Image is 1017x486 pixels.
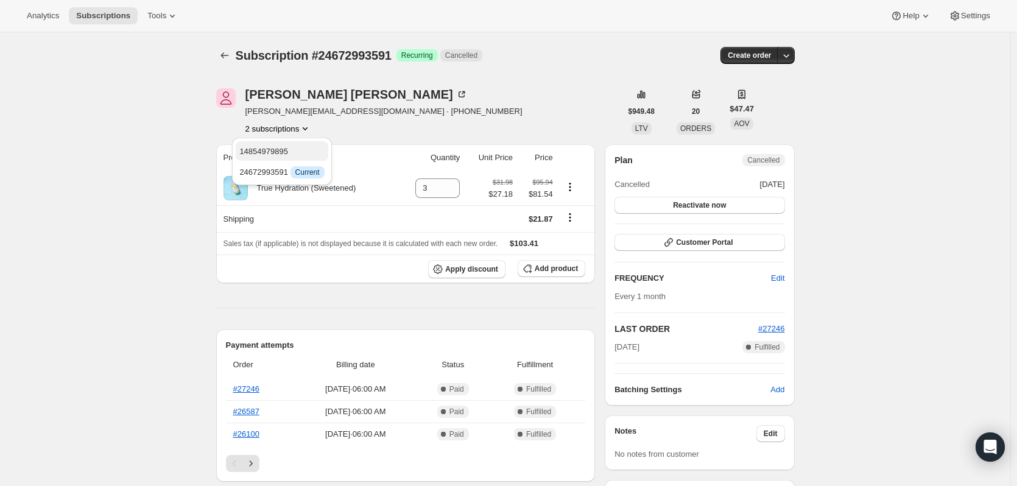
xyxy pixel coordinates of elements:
button: Reactivate now [614,197,784,214]
span: Edit [771,272,784,284]
span: $21.87 [529,214,553,224]
span: Subscription #24672993591 [236,49,392,62]
span: 20 [692,107,700,116]
span: $949.48 [628,107,655,116]
span: Fulfilled [526,429,551,439]
h3: Notes [614,425,756,442]
button: $949.48 [621,103,662,120]
button: #27246 [758,323,784,335]
span: Settings [961,11,990,21]
span: Create order [728,51,771,60]
a: #26587 [233,407,259,416]
span: $27.18 [488,188,513,200]
small: $31.98 [493,178,513,186]
span: [DATE] [614,341,639,353]
span: Paid [449,384,464,394]
span: Help [903,11,919,21]
button: Next [242,455,259,472]
h2: Plan [614,154,633,166]
span: No notes from customer [614,449,699,459]
button: 20 [684,103,707,120]
span: Fulfillment [492,359,578,371]
span: Add product [535,264,578,273]
span: Every 1 month [614,292,666,301]
span: Fulfilled [526,384,551,394]
span: Jeff Fluck [216,88,236,108]
th: Quantity [398,144,464,171]
span: [PERSON_NAME][EMAIL_ADDRESS][DOMAIN_NAME] · [PHONE_NUMBER] [245,105,523,118]
span: Current [295,167,320,177]
span: Billing date [297,359,413,371]
button: Analytics [19,7,66,24]
h2: FREQUENCY [614,272,771,284]
span: Analytics [27,11,59,21]
nav: Pagination [226,455,586,472]
span: [DATE] · 06:00 AM [297,383,413,395]
h2: LAST ORDER [614,323,758,335]
button: Edit [764,269,792,288]
span: $81.54 [520,188,553,200]
button: Apply discount [428,260,505,278]
span: Fulfilled [755,342,779,352]
span: Recurring [401,51,433,60]
span: Cancelled [445,51,477,60]
img: product img [223,176,248,200]
div: Open Intercom Messenger [976,432,1005,462]
h6: Batching Settings [614,384,770,396]
a: #26100 [233,429,259,438]
span: ORDERS [680,124,711,133]
button: Create order [720,47,778,64]
th: Order [226,351,294,378]
h2: Payment attempts [226,339,586,351]
span: $103.41 [510,239,538,248]
button: Subscriptions [216,47,233,64]
button: Subscriptions [69,7,138,24]
span: Fulfilled [526,407,551,417]
a: #27246 [758,324,784,333]
button: Help [883,7,938,24]
span: Cancelled [747,155,779,165]
button: 14854979895 [236,141,328,161]
th: Unit Price [463,144,516,171]
span: Paid [449,429,464,439]
span: Subscriptions [76,11,130,21]
th: Shipping [216,205,398,232]
span: [DATE] · 06:00 AM [297,428,413,440]
button: Add [763,380,792,400]
span: Sales tax (if applicable) is not displayed because it is calculated with each new order. [223,239,498,248]
a: #27246 [233,384,259,393]
button: Settings [941,7,998,24]
span: Status [421,359,485,371]
button: Edit [756,425,785,442]
small: $95.94 [533,178,553,186]
span: [DATE] · 06:00 AM [297,406,413,418]
span: LTV [635,124,648,133]
span: Reactivate now [673,200,726,210]
th: Price [516,144,557,171]
span: Cancelled [614,178,650,191]
div: [PERSON_NAME] [PERSON_NAME] [245,88,468,100]
span: [DATE] [760,178,785,191]
button: Product actions [245,122,312,135]
button: Product actions [560,180,580,194]
span: AOV [734,119,749,128]
button: Customer Portal [614,234,784,251]
span: 14854979895 [239,147,288,156]
span: Apply discount [445,264,498,274]
span: Paid [449,407,464,417]
span: Edit [764,429,778,438]
span: Add [770,384,784,396]
button: Shipping actions [560,211,580,224]
span: Customer Portal [676,238,733,247]
button: Tools [140,7,186,24]
button: Add product [518,260,585,277]
button: 24672993591 InfoCurrent [236,162,328,181]
span: 24672993591 [239,167,324,177]
span: Tools [147,11,166,21]
th: Product [216,144,398,171]
span: $47.47 [730,103,754,115]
